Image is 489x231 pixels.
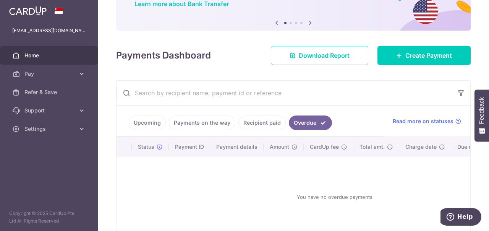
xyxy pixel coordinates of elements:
h4: Payments Dashboard [116,49,211,62]
span: Pay [24,70,75,78]
span: Download Report [299,51,350,60]
span: Amount [270,143,289,151]
span: Settings [24,125,75,133]
a: Payments on the way [169,115,235,130]
span: Home [24,52,75,59]
p: [EMAIL_ADDRESS][DOMAIN_NAME] [12,27,86,34]
span: Read more on statuses [393,117,453,125]
span: Status [138,143,154,151]
a: Recipient paid [238,115,286,130]
th: Payment details [210,137,264,157]
a: Upcoming [129,115,166,130]
span: Create Payment [405,51,452,60]
span: Refer & Save [24,88,75,96]
a: Download Report [271,46,368,65]
input: Search by recipient name, payment id or reference [117,81,452,105]
span: Total amt. [359,143,385,151]
span: CardUp fee [310,143,339,151]
iframe: Opens a widget where you can find more information [440,208,481,227]
a: Overdue [289,115,332,130]
a: Read more on statuses [393,117,461,125]
span: Feedback [478,97,485,124]
th: Payment ID [169,137,210,157]
a: Create Payment [377,46,471,65]
img: CardUp [9,6,47,15]
span: Due date [457,143,480,151]
span: Support [24,107,75,114]
button: Feedback - Show survey [474,89,489,142]
span: Charge date [405,143,437,151]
